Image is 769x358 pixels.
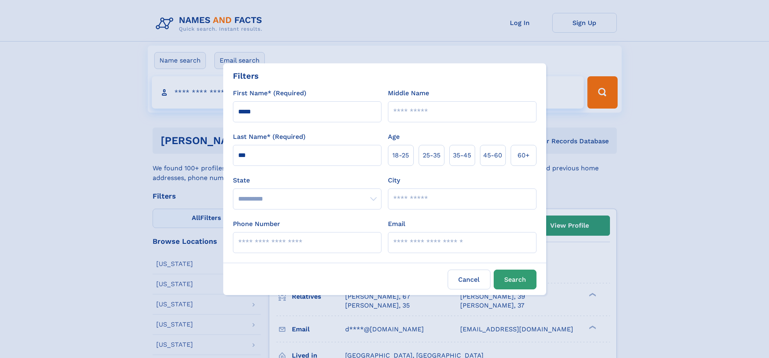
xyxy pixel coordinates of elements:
span: 25‑35 [423,151,440,160]
span: 18‑25 [392,151,409,160]
span: 35‑45 [453,151,471,160]
label: Last Name* (Required) [233,132,306,142]
label: First Name* (Required) [233,88,306,98]
label: Age [388,132,400,142]
button: Search [494,270,536,289]
label: Cancel [448,270,490,289]
label: City [388,176,400,185]
label: State [233,176,381,185]
label: Email [388,219,405,229]
label: Phone Number [233,219,280,229]
span: 45‑60 [483,151,502,160]
label: Middle Name [388,88,429,98]
span: 60+ [518,151,530,160]
div: Filters [233,70,259,82]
